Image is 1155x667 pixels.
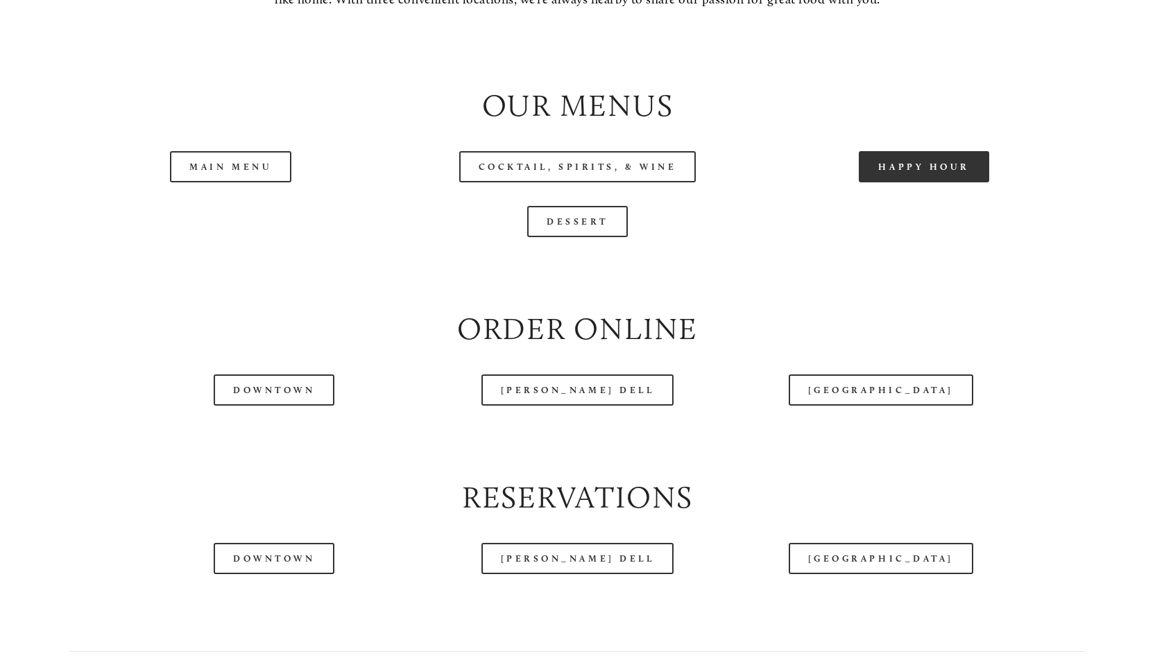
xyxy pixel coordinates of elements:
a: Downtown [214,374,334,406]
a: Happy Hour [859,151,989,182]
a: [PERSON_NAME] Dell [481,543,674,574]
h2: Our Menus [69,85,1086,128]
a: [PERSON_NAME] Dell [481,374,674,406]
a: [GEOGRAPHIC_DATA] [789,374,973,406]
a: [GEOGRAPHIC_DATA] [789,543,973,574]
a: Dessert [527,206,628,237]
a: Main Menu [170,151,291,182]
h2: Reservations [69,476,1086,519]
a: Downtown [214,543,334,574]
a: Cocktail, Spirits, & Wine [459,151,696,182]
h2: Order Online [69,308,1086,351]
